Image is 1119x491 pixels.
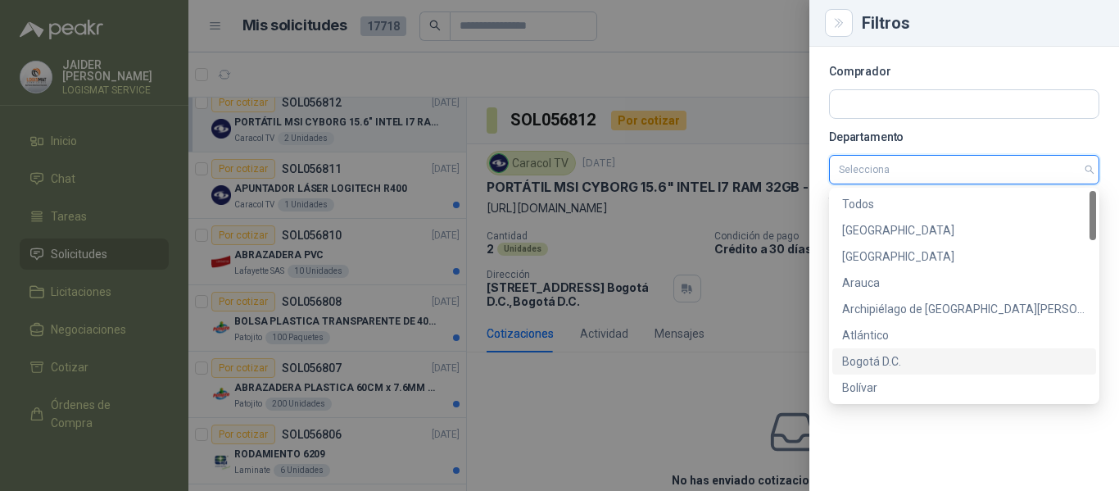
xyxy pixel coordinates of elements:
[832,296,1096,322] div: Archipiélago de San Andrés, Providencia y Santa Catalina
[842,352,1086,371] div: Bogotá D.C.
[832,322,1096,348] div: Atlántico
[829,13,849,33] button: Close
[832,270,1096,296] div: Arauca
[842,326,1086,344] div: Atlántico
[842,274,1086,292] div: Arauca
[842,248,1086,266] div: [GEOGRAPHIC_DATA]
[862,15,1099,31] div: Filtros
[832,217,1096,243] div: Amazonas
[829,66,1099,76] p: Comprador
[842,195,1086,213] div: Todos
[842,300,1086,318] div: Archipiélago de [GEOGRAPHIC_DATA][PERSON_NAME], Providencia y [GEOGRAPHIC_DATA][PERSON_NAME]
[832,191,1096,217] div: Todos
[829,132,1099,142] p: Departamento
[842,379,1086,397] div: Bolívar
[842,221,1086,239] div: [GEOGRAPHIC_DATA]
[832,243,1096,270] div: Antioquia
[832,375,1096,401] div: Bolívar
[832,348,1096,375] div: Bogotá D.C.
